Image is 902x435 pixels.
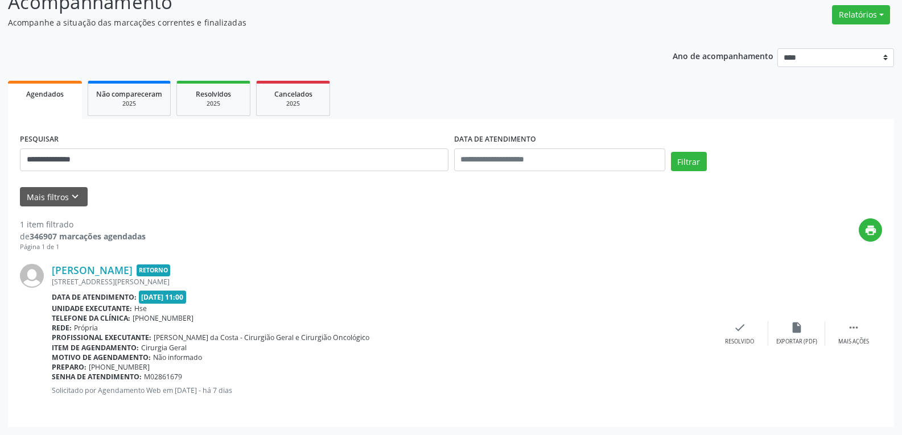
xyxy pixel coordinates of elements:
div: 2025 [96,100,162,108]
span: Resolvidos [196,89,231,99]
span: Não informado [153,353,202,362]
div: 2025 [185,100,242,108]
span: Própria [74,323,98,333]
b: Unidade executante: [52,304,132,313]
button: Filtrar [671,152,707,171]
b: Motivo de agendamento: [52,353,151,362]
span: Cancelados [274,89,312,99]
p: Solicitado por Agendamento Web em [DATE] - há 7 dias [52,386,711,395]
button: print [859,218,882,242]
div: 2025 [265,100,322,108]
b: Data de atendimento: [52,292,137,302]
span: Hse [134,304,147,313]
b: Profissional executante: [52,333,151,342]
span: Não compareceram [96,89,162,99]
div: Exportar (PDF) [776,338,817,346]
span: [PERSON_NAME] da Costa - Cirurgião Geral e Cirurgião Oncológico [154,333,369,342]
span: Agendados [26,89,64,99]
b: Senha de atendimento: [52,372,142,382]
label: DATA DE ATENDIMENTO [454,131,536,148]
p: Ano de acompanhamento [673,48,773,63]
button: Mais filtroskeyboard_arrow_down [20,187,88,207]
button: Relatórios [832,5,890,24]
div: Mais ações [838,338,869,346]
b: Rede: [52,323,72,333]
label: PESQUISAR [20,131,59,148]
i: check [734,321,746,334]
span: Cirurgia Geral [141,343,187,353]
i: insert_drive_file [790,321,803,334]
div: 1 item filtrado [20,218,146,230]
div: Página 1 de 1 [20,242,146,252]
span: [PHONE_NUMBER] [133,313,193,323]
i:  [847,321,860,334]
span: [PHONE_NUMBER] [89,362,150,372]
div: Resolvido [725,338,754,346]
b: Preparo: [52,362,87,372]
span: Retorno [137,264,170,276]
i: print [864,224,877,237]
b: Telefone da clínica: [52,313,130,323]
a: [PERSON_NAME] [52,264,133,276]
b: Item de agendamento: [52,343,139,353]
img: img [20,264,44,288]
p: Acompanhe a situação das marcações correntes e finalizadas [8,16,628,28]
div: [STREET_ADDRESS][PERSON_NAME] [52,277,711,287]
span: [DATE] 11:00 [139,291,187,304]
i: keyboard_arrow_down [69,190,81,203]
span: M02861679 [144,372,182,382]
div: de [20,230,146,242]
strong: 346907 marcações agendadas [30,231,146,242]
